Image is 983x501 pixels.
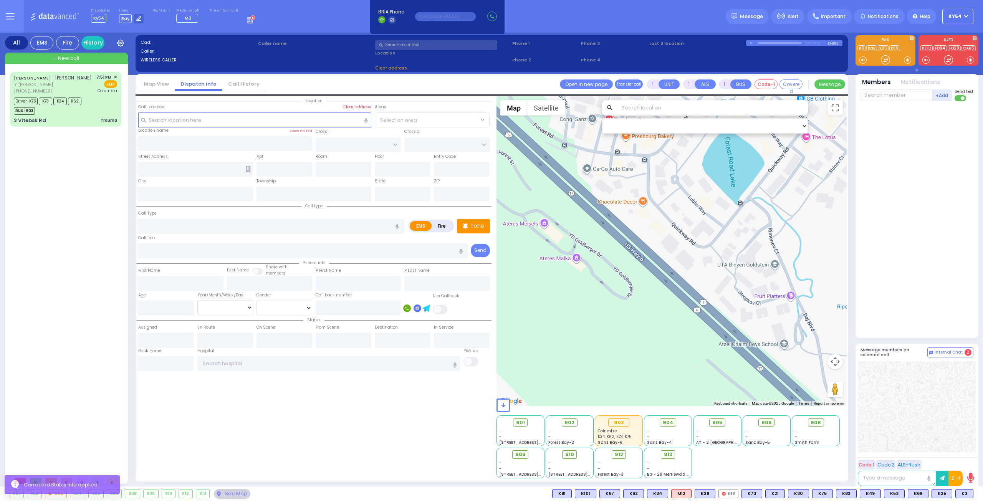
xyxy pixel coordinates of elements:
[617,100,808,116] input: Search location
[175,80,222,88] a: Dispatch info
[788,489,809,498] div: K30
[56,36,79,50] div: Fire
[119,8,144,13] label: Lines
[266,264,288,270] small: Share with
[101,117,117,123] div: Trauma
[512,40,578,47] span: Phone 1
[290,128,312,134] label: Save as POI
[91,8,110,13] label: Dispatcher
[197,292,253,298] div: Year/Month/Week/Day
[647,428,649,434] span: -
[927,347,973,357] button: Internal Chat 2
[91,14,106,23] span: Ky54
[214,489,250,499] div: See map
[908,489,928,498] div: BLS
[932,489,952,498] div: K25
[663,419,674,427] span: 904
[948,13,961,20] span: Ky54
[814,79,845,89] button: Message
[765,489,785,498] div: BLS
[861,347,927,357] h5: Message members on selected call
[138,178,146,184] label: City
[138,324,157,331] label: Assigned
[343,104,371,110] label: Clear address
[955,89,973,94] span: Send text
[599,489,620,498] div: K67
[647,460,649,466] span: -
[788,13,799,20] span: Alert
[138,292,146,298] label: Age
[948,471,963,486] button: 10-4
[961,45,976,51] a: CAR5
[730,79,751,89] button: BUS
[410,221,432,231] label: EMS
[575,489,596,498] div: BLS
[498,396,524,406] a: Open this area in Google Maps (opens a new window)
[718,489,738,498] div: K18
[548,434,551,440] span: -
[548,460,551,466] span: -
[623,489,644,498] div: K62
[68,98,81,105] span: K62
[860,489,881,498] div: BLS
[375,154,384,160] label: Floor
[316,268,341,274] label: P First Name
[141,57,255,63] label: WIRELESS CALLER
[857,45,866,51] a: K3
[434,324,453,331] label: In Service
[30,12,81,21] img: Logo
[695,489,715,498] div: BLS
[795,440,819,445] span: Smith Farm
[498,396,524,406] img: Google
[812,489,833,498] div: K75
[598,460,600,466] span: -
[14,81,92,88] span: ר' [PERSON_NAME]
[548,466,551,471] span: -
[14,107,35,115] span: BUS-903
[889,45,900,51] a: K69
[375,104,386,110] label: Areas
[303,317,324,323] span: Status
[222,80,265,88] a: Call History
[257,324,275,331] label: On Scene
[821,13,846,20] span: Important
[55,74,92,81] span: [PERSON_NAME]
[316,292,352,298] label: Call back number
[548,440,574,445] span: Forest Bay-2
[908,489,928,498] div: K69
[138,80,175,88] a: Map View
[581,40,647,47] span: Phone 3
[433,293,459,299] label: Use Callback
[955,489,973,498] div: BLS
[935,350,963,355] span: Internal Chat
[404,129,420,135] label: Cross 2
[696,434,698,440] span: -
[647,434,649,440] span: -
[375,324,398,331] label: Destination
[745,428,748,434] span: -
[125,489,140,498] div: 908
[965,349,971,356] span: 2
[929,351,933,355] img: comment-alt.png
[955,489,973,498] div: K3
[257,292,271,298] label: Gender
[598,428,617,434] span: Columbia
[471,244,490,257] button: Send
[302,98,326,104] span: Location
[755,79,778,89] button: Code-1
[197,356,460,371] input: Search hospital
[138,348,161,354] label: Back Home
[434,154,456,160] label: Entry Code
[375,40,497,50] input: Search a contact
[138,210,157,217] label: Call Type
[152,8,170,13] label: Night unit
[499,440,572,445] span: [STREET_ADDRESS][PERSON_NAME]
[745,434,748,440] span: -
[649,40,746,47] label: Last 3 location
[948,45,961,51] a: FD29
[548,471,621,477] span: [STREET_ADDRESS][PERSON_NAME]
[266,270,285,276] span: members
[861,89,932,101] input: Search member
[942,9,973,24] button: Ky54
[81,36,104,50] a: History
